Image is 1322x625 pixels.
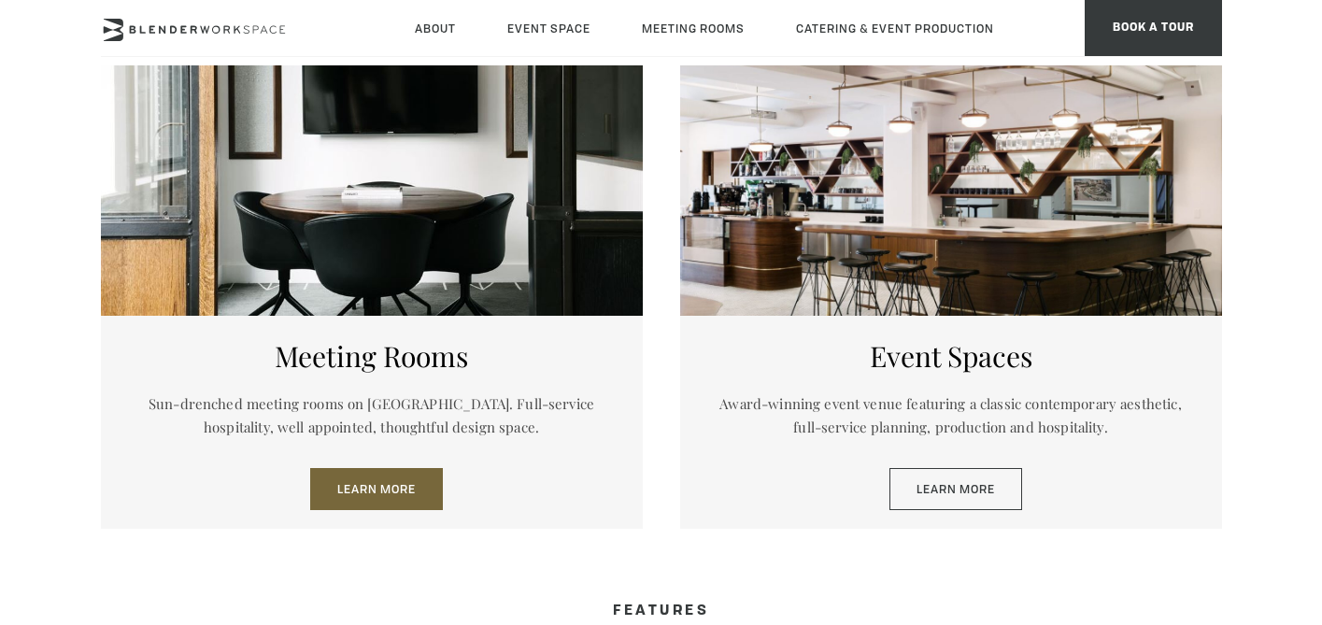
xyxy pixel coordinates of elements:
a: Learn More [889,468,1022,511]
h5: Meeting Rooms [129,339,615,373]
p: Award-winning event venue featuring a classic contemporary aesthetic, full-service planning, prod... [708,392,1194,440]
p: Sun-drenched meeting rooms on [GEOGRAPHIC_DATA]. Full-service hospitality, well appointed, though... [129,392,615,440]
a: Learn More [310,468,443,511]
h4: Features [101,604,1222,619]
h5: Event Spaces [708,339,1194,373]
iframe: Chat Widget [986,386,1322,625]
